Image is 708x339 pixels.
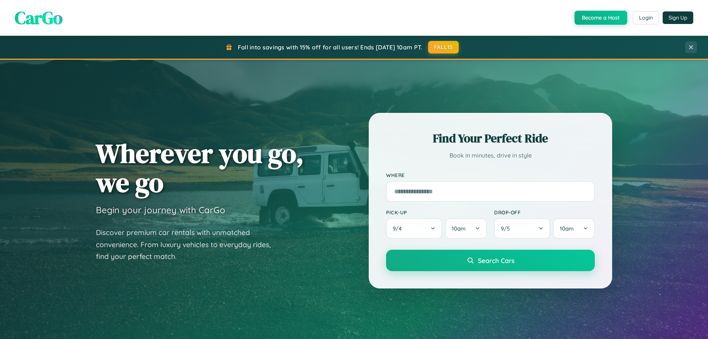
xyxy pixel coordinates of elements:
[386,172,595,178] label: Where
[575,11,627,25] button: Become a Host
[386,150,595,161] p: Book in minutes, drive in style
[15,6,63,30] span: CarGo
[96,226,280,263] p: Discover premium car rentals with unmatched convenience. From luxury vehicles to everyday rides, ...
[96,204,225,215] h3: Begin your journey with CarGo
[445,218,487,239] button: 10am
[452,225,466,232] span: 10am
[494,209,595,215] label: Drop-off
[386,130,595,146] h2: Find Your Perfect Ride
[478,256,514,264] span: Search Cars
[386,218,442,239] button: 9/4
[560,225,574,232] span: 10am
[393,225,405,232] span: 9 / 4
[663,11,693,24] button: Sign Up
[386,209,487,215] label: Pick-up
[633,11,659,24] button: Login
[553,218,595,239] button: 10am
[96,139,304,197] h1: Wherever you go, we go
[501,225,513,232] span: 9 / 5
[238,44,423,51] span: Fall into savings with 15% off for all users! Ends [DATE] 10am PT.
[386,250,595,271] button: Search Cars
[428,41,459,53] button: FALL15
[494,218,550,239] button: 9/5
